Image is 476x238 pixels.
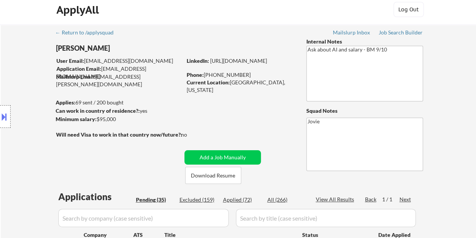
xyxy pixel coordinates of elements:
div: 1 / 1 [382,196,400,203]
strong: LinkedIn: [187,58,209,64]
a: Job Search Builder [379,30,423,37]
div: [PERSON_NAME] [56,44,212,53]
div: Next [400,196,412,203]
div: Job Search Builder [379,30,423,35]
div: Squad Notes [306,107,423,115]
strong: Current Location: [187,79,230,86]
div: ApplyAll [56,3,101,16]
input: Search by title (case sensitive) [236,209,416,227]
div: View All Results [316,196,356,203]
button: Download Resume [185,167,241,184]
button: Log Out [393,2,424,17]
strong: Phone: [187,72,204,78]
a: [URL][DOMAIN_NAME] [210,58,267,64]
div: no [181,131,203,138]
div: Back [365,196,377,203]
div: Applied (72) [223,196,261,204]
button: Add a Job Manually [184,150,261,165]
div: [PHONE_NUMBER] [187,71,294,79]
a: ← Return to /applysquad [55,30,121,37]
div: Excluded (159) [179,196,217,204]
input: Search by company (case sensitive) [58,209,229,227]
div: ← Return to /applysquad [55,30,121,35]
div: Mailslurp Inbox [333,30,371,35]
div: Pending (35) [136,196,174,204]
div: Applications [58,192,133,201]
div: All (266) [267,196,305,204]
div: Internal Notes [306,38,423,45]
div: [GEOGRAPHIC_DATA], [US_STATE] [187,79,294,93]
a: Mailslurp Inbox [333,30,371,37]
